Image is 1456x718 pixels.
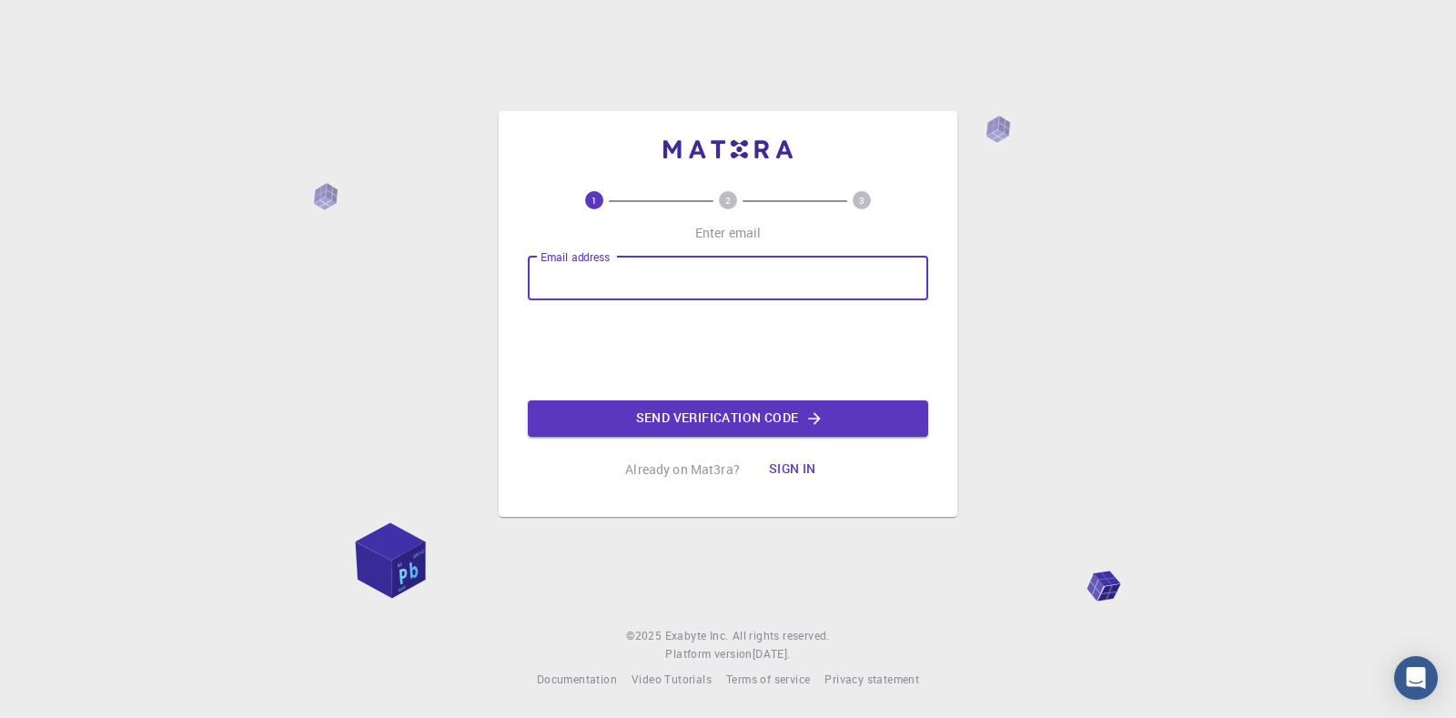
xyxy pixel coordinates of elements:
[625,460,740,479] p: Already on Mat3ra?
[591,194,597,207] text: 1
[665,645,752,663] span: Platform version
[632,671,712,689] a: Video Tutorials
[590,315,866,386] iframe: reCAPTCHA
[726,671,810,689] a: Terms of service
[726,672,810,686] span: Terms of service
[733,627,830,645] span: All rights reserved.
[537,671,617,689] a: Documentation
[695,224,762,242] p: Enter email
[537,672,617,686] span: Documentation
[665,628,729,642] span: Exabyte Inc.
[528,400,928,437] button: Send verification code
[541,249,610,265] label: Email address
[824,672,919,686] span: Privacy statement
[632,672,712,686] span: Video Tutorials
[859,194,864,207] text: 3
[824,671,919,689] a: Privacy statement
[626,627,664,645] span: © 2025
[753,646,791,661] span: [DATE] .
[725,194,731,207] text: 2
[753,645,791,663] a: [DATE].
[754,451,831,488] button: Sign in
[1394,656,1438,700] div: Open Intercom Messenger
[665,627,729,645] a: Exabyte Inc.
